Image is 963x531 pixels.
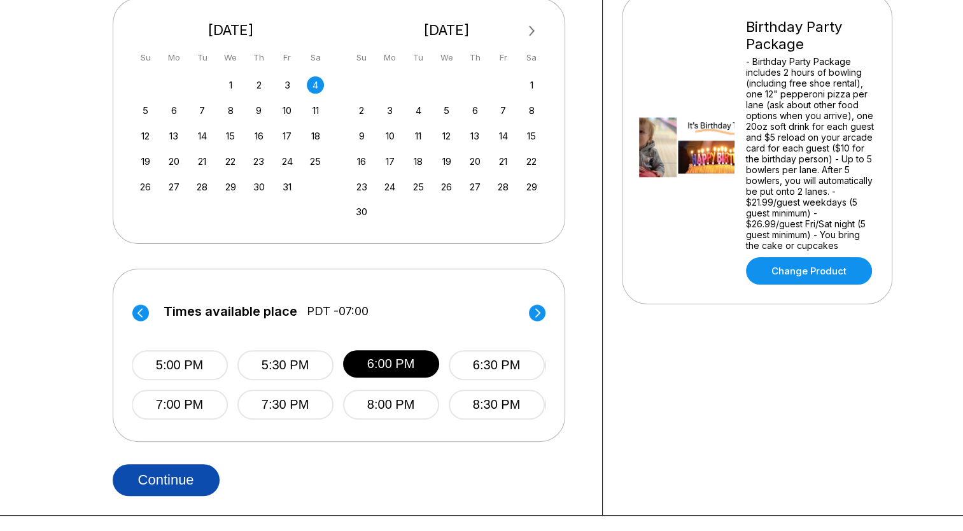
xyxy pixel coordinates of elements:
div: Choose Wednesday, November 5th, 2025 [438,102,455,119]
div: Tu [193,49,211,66]
div: Choose Monday, November 3rd, 2025 [381,102,398,119]
div: [DATE] [348,22,545,39]
div: Choose Friday, November 14th, 2025 [495,127,512,145]
div: Choose Wednesday, November 19th, 2025 [438,153,455,170]
div: Choose Tuesday, October 7th, 2025 [193,102,211,119]
div: Choose Sunday, October 12th, 2025 [137,127,154,145]
div: Choose Thursday, October 16th, 2025 [250,127,267,145]
button: Continue [113,464,220,496]
div: Choose Tuesday, November 4th, 2025 [410,102,427,119]
div: Choose Monday, November 10th, 2025 [381,127,398,145]
div: Mo [165,49,183,66]
div: Birthday Party Package [746,18,875,53]
div: Choose Saturday, October 25th, 2025 [307,153,324,170]
div: Choose Saturday, November 15th, 2025 [523,127,540,145]
div: Choose Friday, November 28th, 2025 [495,178,512,195]
div: - Birthday Party Package includes 2 hours of bowling (including free shoe rental), one 12" pepper... [746,56,875,251]
div: Choose Friday, November 7th, 2025 [495,102,512,119]
div: Choose Friday, October 3rd, 2025 [279,76,296,94]
div: Choose Thursday, November 13th, 2025 [467,127,484,145]
div: month 2025-10 [136,75,327,195]
div: Choose Sunday, October 19th, 2025 [137,153,154,170]
div: Choose Thursday, November 27th, 2025 [467,178,484,195]
span: Times available place [164,304,297,318]
div: Choose Monday, October 20th, 2025 [165,153,183,170]
div: Choose Tuesday, October 14th, 2025 [193,127,211,145]
button: 11:00 PM [545,390,641,420]
div: Th [467,49,484,66]
button: 8:30 PM [449,390,545,420]
div: Choose Tuesday, November 25th, 2025 [410,178,427,195]
div: Choose Monday, October 6th, 2025 [165,102,183,119]
a: Change Product [746,257,872,285]
button: 5:00 PM [132,350,228,380]
div: Choose Wednesday, October 22nd, 2025 [222,153,239,170]
div: Choose Sunday, November 30th, 2025 [353,203,370,220]
div: Su [137,49,154,66]
div: Choose Friday, October 24th, 2025 [279,153,296,170]
div: Choose Thursday, November 20th, 2025 [467,153,484,170]
div: Choose Sunday, November 16th, 2025 [353,153,370,170]
div: Sa [307,49,324,66]
div: Choose Wednesday, October 1st, 2025 [222,76,239,94]
div: Choose Wednesday, November 26th, 2025 [438,178,455,195]
button: 9:00 PM [545,350,641,380]
div: Choose Saturday, October 4th, 2025 [307,76,324,94]
div: Mo [381,49,398,66]
div: Choose Saturday, November 8th, 2025 [523,102,540,119]
div: Su [353,49,370,66]
div: Choose Monday, October 27th, 2025 [165,178,183,195]
div: Choose Monday, October 13th, 2025 [165,127,183,145]
div: Choose Thursday, October 30th, 2025 [250,178,267,195]
div: Th [250,49,267,66]
button: 6:00 PM [343,350,439,378]
button: 7:30 PM [237,390,334,420]
div: Choose Sunday, October 5th, 2025 [137,102,154,119]
div: Choose Monday, November 17th, 2025 [381,153,398,170]
div: Choose Tuesday, November 11th, 2025 [410,127,427,145]
div: Sa [523,49,540,66]
button: 5:30 PM [237,350,334,380]
div: Choose Friday, October 31st, 2025 [279,178,296,195]
div: Choose Sunday, November 23rd, 2025 [353,178,370,195]
button: 7:00 PM [132,390,228,420]
div: Fr [495,49,512,66]
div: Choose Wednesday, November 12th, 2025 [438,127,455,145]
div: Choose Saturday, November 1st, 2025 [523,76,540,94]
div: Tu [410,49,427,66]
div: Choose Sunday, October 26th, 2025 [137,178,154,195]
div: Choose Saturday, November 22nd, 2025 [523,153,540,170]
div: Choose Saturday, October 11th, 2025 [307,102,324,119]
div: month 2025-11 [351,75,542,221]
div: Choose Saturday, November 29th, 2025 [523,178,540,195]
div: Choose Saturday, October 18th, 2025 [307,127,324,145]
div: Choose Monday, November 24th, 2025 [381,178,398,195]
div: Choose Wednesday, October 15th, 2025 [222,127,239,145]
div: We [222,49,239,66]
div: Fr [279,49,296,66]
div: Choose Friday, November 21st, 2025 [495,153,512,170]
span: PDT -07:00 [307,304,369,318]
div: Choose Tuesday, October 28th, 2025 [193,178,211,195]
div: Choose Thursday, October 9th, 2025 [250,102,267,119]
div: Choose Friday, October 10th, 2025 [279,102,296,119]
div: Choose Sunday, November 2nd, 2025 [353,102,370,119]
div: Choose Thursday, October 2nd, 2025 [250,76,267,94]
div: [DATE] [132,22,330,39]
button: 6:30 PM [449,350,545,380]
div: Choose Wednesday, October 8th, 2025 [222,102,239,119]
div: We [438,49,455,66]
button: 8:00 PM [343,390,439,420]
div: Choose Tuesday, October 21st, 2025 [193,153,211,170]
div: Choose Thursday, November 6th, 2025 [467,102,484,119]
img: Birthday Party Package [639,101,735,196]
div: Choose Sunday, November 9th, 2025 [353,127,370,145]
div: Choose Thursday, October 23rd, 2025 [250,153,267,170]
button: Next Month [522,21,542,41]
div: Choose Tuesday, November 18th, 2025 [410,153,427,170]
div: Choose Wednesday, October 29th, 2025 [222,178,239,195]
div: Choose Friday, October 17th, 2025 [279,127,296,145]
